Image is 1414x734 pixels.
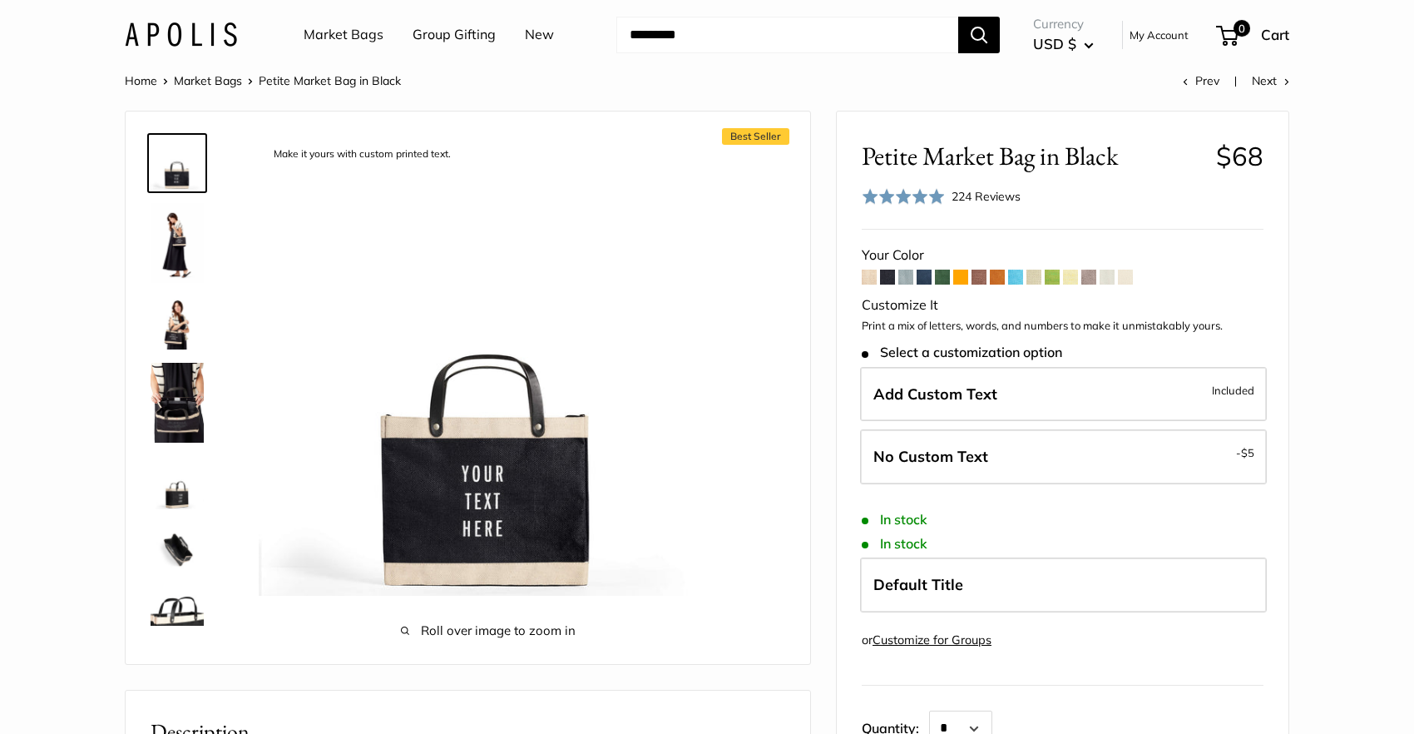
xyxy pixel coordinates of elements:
[151,203,204,283] img: Petite Market Bag in Black
[1252,73,1289,88] a: Next
[1033,12,1094,36] span: Currency
[1234,20,1250,37] span: 0
[151,589,204,642] img: description_Super soft leather handles.
[151,523,204,576] img: description_Spacious inner area with room for everything.
[413,22,496,47] a: Group Gifting
[862,243,1263,268] div: Your Color
[525,22,554,47] a: New
[259,136,718,596] img: description_Make it yours with custom printed text.
[174,73,242,88] a: Market Bags
[1212,380,1254,400] span: Included
[616,17,958,53] input: Search...
[1236,443,1254,463] span: -
[259,73,401,88] span: Petite Market Bag in Black
[862,512,927,528] span: In stock
[862,629,991,652] div: or
[873,447,988,466] span: No Custom Text
[1218,22,1289,48] a: 0 Cart
[1241,446,1254,459] span: $5
[860,558,1267,612] label: Default Title
[862,345,1062,360] span: Select a customization option
[873,575,963,594] span: Default Title
[147,133,207,193] a: description_Make it yours with custom printed text.
[147,586,207,646] a: description_Super soft leather handles.
[151,363,204,443] img: Petite Market Bag in Black
[952,189,1021,204] span: 224 Reviews
[265,143,459,166] div: Make it yours with custom printed text.
[862,536,927,552] span: In stock
[125,22,237,47] img: Apolis
[860,367,1267,422] label: Add Custom Text
[1033,31,1094,57] button: USD $
[1130,25,1189,45] a: My Account
[862,293,1263,318] div: Customize It
[125,73,157,88] a: Home
[259,619,718,642] span: Roll over image to zoom in
[873,384,997,404] span: Add Custom Text
[151,456,204,509] img: Petite Market Bag in Black
[1261,26,1289,43] span: Cart
[862,141,1204,171] span: Petite Market Bag in Black
[958,17,1000,53] button: Search
[147,293,207,353] a: Petite Market Bag in Black
[862,318,1263,335] p: Print a mix of letters, words, and numbers to make it unmistakably yours.
[147,200,207,286] a: Petite Market Bag in Black
[304,22,383,47] a: Market Bags
[147,360,207,446] a: Petite Market Bag in Black
[1033,35,1076,52] span: USD $
[147,519,207,579] a: description_Spacious inner area with room for everything.
[1183,73,1219,88] a: Prev
[1216,140,1263,172] span: $68
[722,128,789,145] span: Best Seller
[151,296,204,350] img: Petite Market Bag in Black
[147,453,207,513] a: Petite Market Bag in Black
[151,136,204,190] img: description_Make it yours with custom printed text.
[860,429,1267,484] label: Leave Blank
[873,632,991,647] a: Customize for Groups
[125,70,401,92] nav: Breadcrumb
